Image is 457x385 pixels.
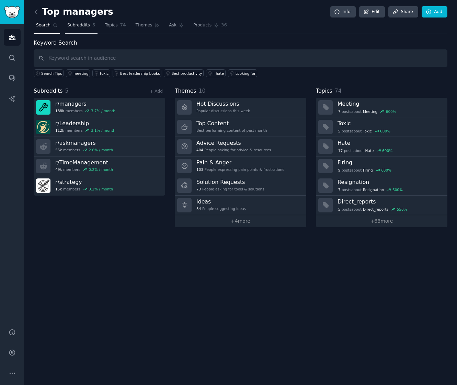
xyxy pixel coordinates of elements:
[338,139,443,147] h3: Hate
[34,98,165,117] a: r/managers188kmembers3.7% / month
[196,198,246,205] h3: Ideas
[316,156,447,176] a: Firing9postsaboutFiring600%
[381,168,391,173] div: 600 %
[316,137,447,156] a: Hate17postsaboutHate600%
[34,69,64,77] button: Search Tips
[169,22,176,28] span: Ask
[422,6,447,18] a: Add
[196,128,267,133] div: Best-performing content of past month
[55,100,115,107] h3: r/ managers
[34,137,165,156] a: r/askmanagers55kmembers2.6% / month
[55,187,62,191] span: 15k
[171,71,202,76] div: Best productivity
[338,168,341,173] span: 9
[338,148,393,154] div: post s about
[330,6,356,18] a: Info
[193,22,212,28] span: Products
[55,187,113,191] div: members
[34,7,113,17] h2: Top managers
[105,22,117,28] span: Topics
[228,69,257,77] a: Looking for
[175,87,196,95] span: Themes
[91,108,115,113] div: 3.7 % / month
[164,69,204,77] a: Best productivity
[175,98,306,117] a: Hot DiscussionsPopular discussions this week
[221,22,227,28] span: 36
[102,20,128,34] a: Topics74
[89,148,113,152] div: 2.6 % / month
[363,207,388,212] span: Direct_reports
[34,156,165,176] a: r/TimeManagement49kmembers0.2% / month
[316,196,447,215] a: Direct_reports5postsaboutDirect_reports550%
[338,187,403,193] div: post s about
[92,22,95,28] span: 5
[175,156,306,176] a: Pain & Anger103People expressing pain points & frustrations
[73,71,89,76] div: meeting
[55,128,115,133] div: members
[196,148,271,152] div: People asking for advice & resources
[100,71,108,76] div: toxic
[36,22,50,28] span: Search
[196,108,250,113] div: Popular discussions this week
[196,206,246,211] div: People suggesting ideas
[338,207,341,212] span: 5
[316,98,447,117] a: Meeting7postsaboutMeeting600%
[397,207,407,212] div: 550 %
[338,129,341,133] span: 5
[206,69,226,77] a: I hate
[338,128,391,134] div: post s about
[363,129,372,133] span: Toxic
[338,178,443,186] h3: Resignation
[133,20,162,34] a: Themes
[338,108,397,115] div: post s about
[196,167,203,172] span: 103
[191,20,229,34] a: Products36
[92,69,110,77] a: toxic
[196,159,284,166] h3: Pain & Anger
[363,109,377,114] span: Meeting
[359,6,385,18] a: Edit
[55,120,115,127] h3: r/ Leadership
[89,187,113,191] div: 3.2 % / month
[335,87,342,94] span: 74
[36,100,50,115] img: managers
[41,71,62,76] span: Search Tips
[55,139,113,147] h3: r/ askmanagers
[136,22,152,28] span: Themes
[365,148,374,153] span: Hate
[34,176,165,196] a: r/strategy15kmembers3.2% / month
[89,167,113,172] div: 0.2 % / month
[150,89,163,94] a: + Add
[175,137,306,156] a: Advice Requests404People asking for advice & resources
[196,120,267,127] h3: Top Content
[199,87,206,94] span: 10
[113,69,161,77] a: Best leadership books
[36,120,50,134] img: Leadership
[196,206,201,211] span: 34
[388,6,418,18] a: Share
[382,148,392,153] div: 600 %
[338,120,443,127] h3: Toxic
[175,176,306,196] a: Solution Requests73People asking for tools & solutions
[55,167,113,172] div: members
[91,128,115,133] div: 3.1 % / month
[34,117,165,137] a: r/Leadership112kmembers3.1% / month
[120,22,126,28] span: 74
[55,167,62,172] span: 49k
[338,100,443,107] h3: Meeting
[66,69,90,77] a: meeting
[4,6,20,18] img: GummySearch logo
[34,20,60,34] a: Search
[196,148,203,152] span: 404
[175,117,306,137] a: Top ContentBest-performing content of past month
[338,198,443,205] h3: Direct_reports
[196,139,271,147] h3: Advice Requests
[338,187,341,192] span: 7
[196,167,284,172] div: People expressing pain points & frustrations
[55,148,62,152] span: 55k
[55,148,113,152] div: members
[196,187,201,191] span: 73
[65,20,98,34] a: Subreddits5
[34,39,77,46] label: Keyword Search
[55,178,113,186] h3: r/ strategy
